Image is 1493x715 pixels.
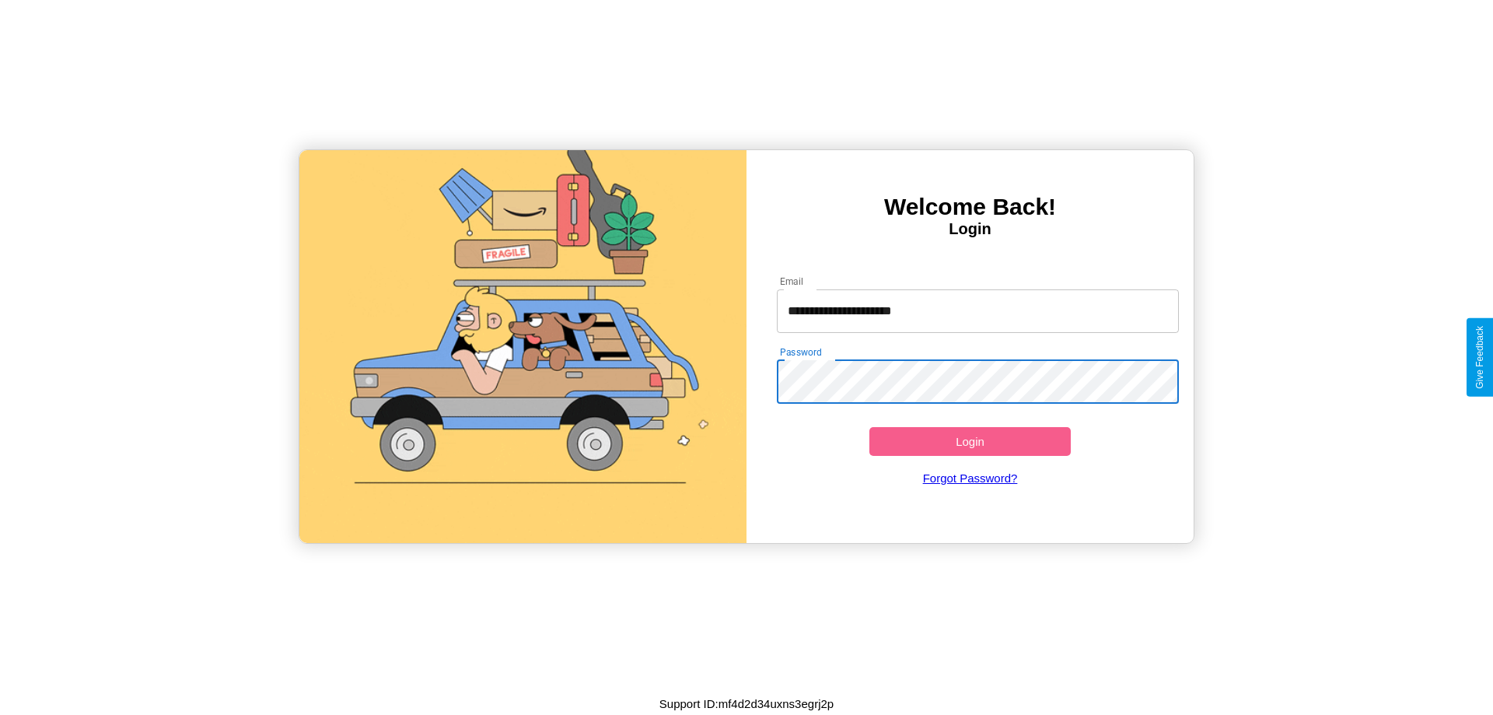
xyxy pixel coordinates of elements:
[869,427,1071,456] button: Login
[659,693,834,714] p: Support ID: mf4d2d34uxns3egrj2p
[780,275,804,288] label: Email
[746,194,1194,220] h3: Welcome Back!
[299,150,746,543] img: gif
[1474,326,1485,389] div: Give Feedback
[746,220,1194,238] h4: Login
[780,345,821,359] label: Password
[769,456,1172,500] a: Forgot Password?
